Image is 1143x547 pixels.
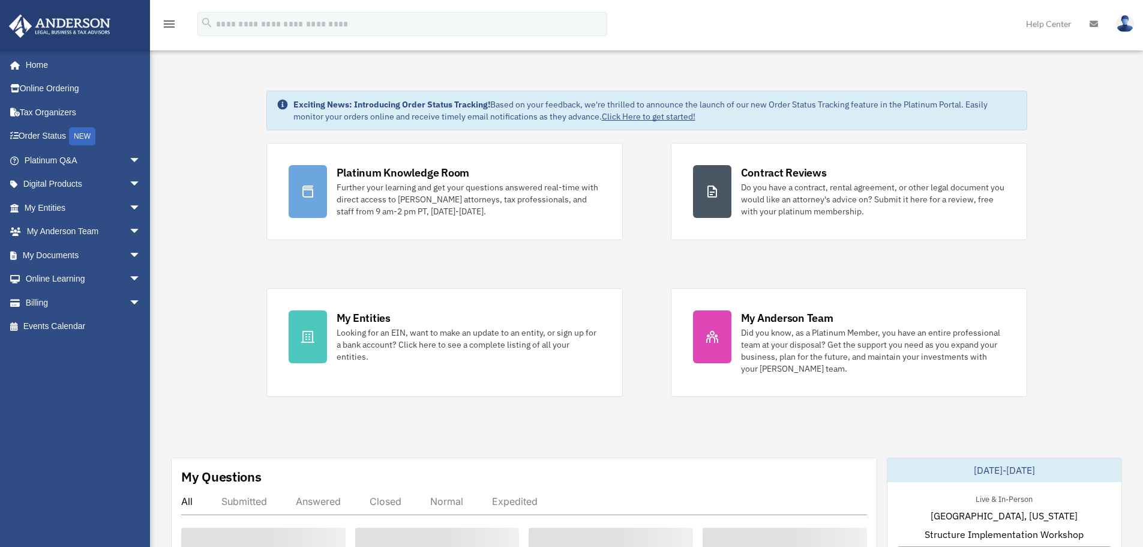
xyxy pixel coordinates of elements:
strong: Exciting News: Introducing Order Status Tracking! [293,99,490,110]
i: search [200,16,214,29]
div: Submitted [221,495,267,507]
div: Looking for an EIN, want to make an update to an entity, or sign up for a bank account? Click her... [337,327,601,363]
div: [DATE]-[DATE] [887,458,1121,482]
div: Do you have a contract, rental agreement, or other legal document you would like an attorney's ad... [741,181,1005,217]
a: Home [8,53,153,77]
a: My Anderson Team Did you know, as a Platinum Member, you have an entire professional team at your... [671,288,1027,397]
a: Platinum Q&Aarrow_drop_down [8,148,159,172]
span: arrow_drop_down [129,172,153,197]
a: Order StatusNEW [8,124,159,149]
div: Expedited [492,495,538,507]
a: My Entitiesarrow_drop_down [8,196,159,220]
span: arrow_drop_down [129,243,153,268]
div: Normal [430,495,463,507]
a: Click Here to get started! [602,111,695,122]
div: Based on your feedback, we're thrilled to announce the launch of our new Order Status Tracking fe... [293,98,1017,122]
span: [GEOGRAPHIC_DATA], [US_STATE] [931,509,1078,523]
div: Platinum Knowledge Room [337,165,470,180]
div: Closed [370,495,401,507]
a: Platinum Knowledge Room Further your learning and get your questions answered real-time with dire... [266,143,623,240]
div: Live & In-Person [966,492,1042,504]
a: My Documentsarrow_drop_down [8,243,159,267]
a: Billingarrow_drop_down [8,291,159,315]
span: arrow_drop_down [129,220,153,244]
span: arrow_drop_down [129,196,153,220]
span: Structure Implementation Workshop [925,527,1084,542]
a: My Anderson Teamarrow_drop_down [8,220,159,244]
span: arrow_drop_down [129,148,153,173]
a: Tax Organizers [8,100,159,124]
div: My Questions [181,468,262,486]
div: Contract Reviews [741,165,827,180]
div: Further your learning and get your questions answered real-time with direct access to [PERSON_NAM... [337,181,601,217]
img: Anderson Advisors Platinum Portal [5,14,114,38]
img: User Pic [1116,15,1134,32]
div: Did you know, as a Platinum Member, you have an entire professional team at your disposal? Get th... [741,327,1005,375]
a: Online Ordering [8,77,159,101]
a: Online Learningarrow_drop_down [8,267,159,291]
div: NEW [69,127,95,145]
span: arrow_drop_down [129,291,153,315]
a: My Entities Looking for an EIN, want to make an update to an entity, or sign up for a bank accoun... [266,288,623,397]
div: My Entities [337,310,391,325]
div: Answered [296,495,341,507]
i: menu [162,17,176,31]
span: arrow_drop_down [129,267,153,292]
a: menu [162,21,176,31]
a: Digital Productsarrow_drop_down [8,172,159,196]
div: All [181,495,193,507]
a: Contract Reviews Do you have a contract, rental agreement, or other legal document you would like... [671,143,1027,240]
a: Events Calendar [8,315,159,339]
div: My Anderson Team [741,310,833,325]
